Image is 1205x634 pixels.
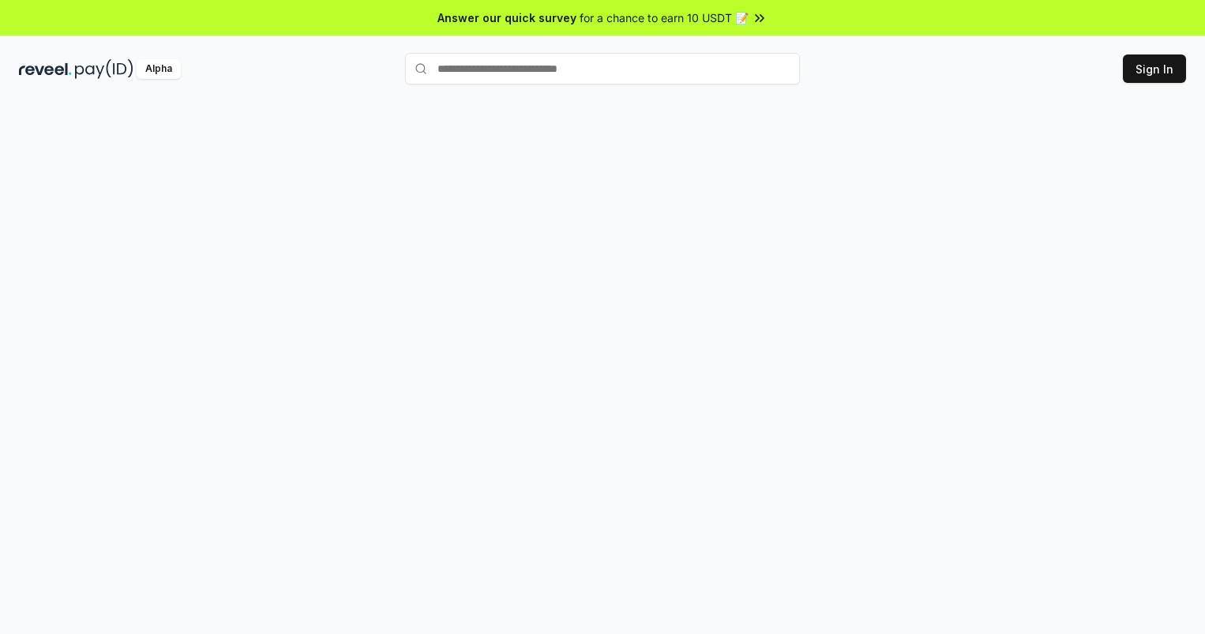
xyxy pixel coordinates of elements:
span: Answer our quick survey [437,9,576,26]
div: Alpha [137,59,181,79]
img: pay_id [75,59,133,79]
button: Sign In [1123,54,1186,83]
span: for a chance to earn 10 USDT 📝 [580,9,749,26]
img: reveel_dark [19,59,72,79]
